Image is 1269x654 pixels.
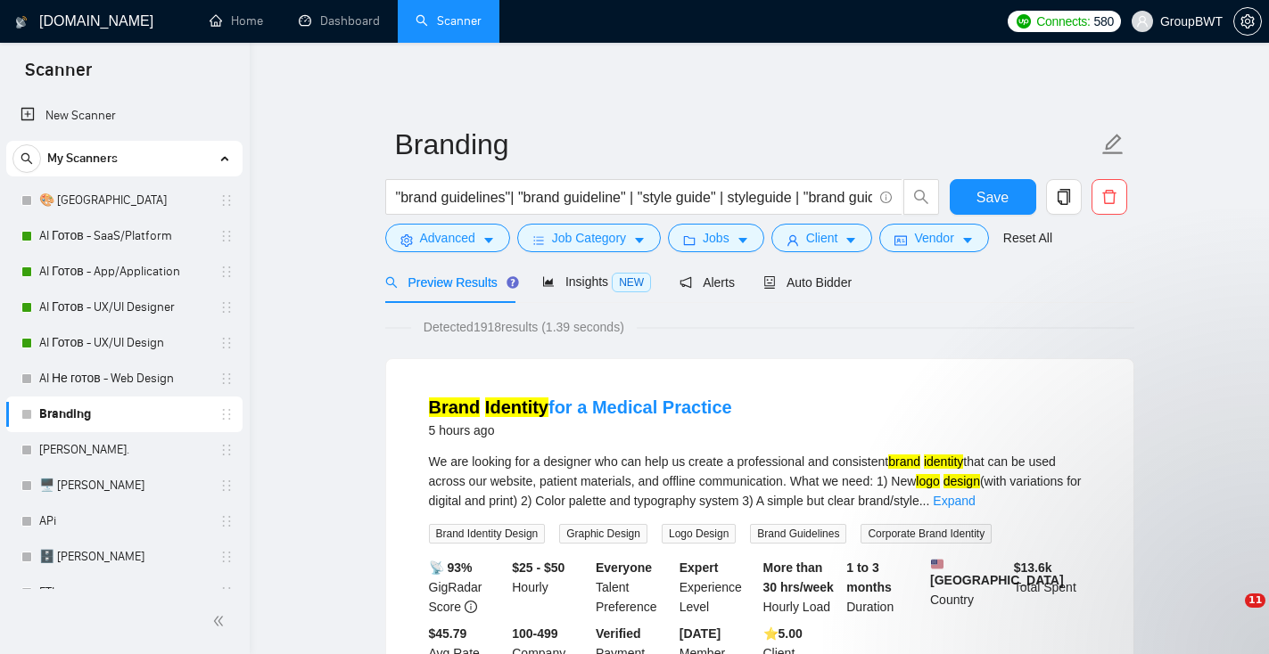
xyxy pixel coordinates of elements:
[763,275,852,290] span: Auto Bidder
[416,13,482,29] a: searchScanner
[592,558,676,617] div: Talent Preference
[680,275,735,290] span: Alerts
[676,558,760,617] div: Experience Level
[429,397,481,417] mark: Brand
[429,524,546,544] span: Brand Identity Design
[1208,593,1251,636] iframe: Intercom live chat
[39,575,209,610] a: ETL
[888,454,920,469] mark: brand
[395,122,1098,167] input: Scanner name...
[15,8,28,37] img: logo
[429,626,467,641] b: $45.79
[1092,189,1126,205] span: delete
[787,233,799,247] span: user
[396,186,872,208] input: Search Freelance Jobs...
[843,558,927,617] div: Duration
[485,397,548,417] mark: Identity
[737,233,749,247] span: caret-down
[39,325,209,361] a: AI Готов - UX/UI Design
[680,276,692,289] span: notification
[552,228,626,248] span: Job Category
[961,233,974,247] span: caret-down
[400,233,413,247] span: setting
[532,233,545,247] span: bars
[6,98,243,134] li: New Scanner
[39,218,209,254] a: AI Готов - SaaS/Platform
[1233,14,1262,29] a: setting
[559,524,647,544] span: Graphic Design
[39,432,209,468] a: [PERSON_NAME].
[39,290,209,325] a: AI Готов - UX/UI Designer
[219,336,234,350] span: holder
[542,274,651,289] span: Insights
[219,300,234,315] span: holder
[512,626,557,641] b: 100-499
[976,186,1009,208] span: Save
[219,550,234,564] span: holder
[219,585,234,600] span: holder
[1234,14,1261,29] span: setting
[13,152,40,165] span: search
[879,224,988,252] button: idcardVendorcaret-down
[1046,179,1082,215] button: copy
[508,558,592,617] div: Hourly
[861,524,992,544] span: Corporate Brand Identity
[47,141,118,176] span: My Scanners
[596,560,652,575] b: Everyone
[880,192,892,203] span: info-circle
[12,144,41,173] button: search
[219,229,234,243] span: holder
[429,397,732,417] a: Brand Identityfor a Medical Practice
[385,276,398,289] span: search
[39,503,209,539] a: APi
[1233,7,1262,36] button: setting
[219,478,234,493] span: holder
[482,233,495,247] span: caret-down
[904,189,938,205] span: search
[683,233,696,247] span: folder
[944,474,980,488] mark: design
[505,274,521,290] div: Tooltip anchor
[1094,12,1114,31] span: 580
[219,372,234,386] span: holder
[429,560,473,575] b: 📡 93%
[703,228,729,248] span: Jobs
[39,468,209,503] a: 🖥️ [PERSON_NAME]
[219,443,234,457] span: holder
[771,224,873,252] button: userClientcaret-down
[411,317,637,337] span: Detected 1918 results (1.39 seconds)
[760,558,844,617] div: Hourly Load
[1101,133,1125,156] span: edit
[425,558,509,617] div: GigRadar Score
[924,454,963,469] mark: identity
[420,228,475,248] span: Advanced
[1092,179,1127,215] button: delete
[21,98,228,134] a: New Scanner
[633,233,646,247] span: caret-down
[1003,228,1052,248] a: Reset All
[517,224,661,252] button: barsJob Categorycaret-down
[763,276,776,289] span: robot
[950,179,1036,215] button: Save
[39,254,209,290] a: AI Готов - App/Application
[219,265,234,279] span: holder
[39,183,209,218] a: 🎨 [GEOGRAPHIC_DATA]
[662,524,736,544] span: Logo Design
[750,524,846,544] span: Brand Guidelines
[1036,12,1090,31] span: Connects:
[39,396,209,432] a: Branding
[39,539,209,575] a: 🗄️ [PERSON_NAME]
[429,420,732,441] div: 5 hours ago
[1047,189,1081,205] span: copy
[596,626,641,641] b: Verified
[806,228,838,248] span: Client
[1136,15,1149,28] span: user
[210,13,263,29] a: homeHome
[542,275,555,288] span: area-chart
[919,494,930,508] span: ...
[212,612,230,630] span: double-left
[680,626,721,641] b: [DATE]
[219,193,234,208] span: holder
[914,228,953,248] span: Vendor
[845,233,857,247] span: caret-down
